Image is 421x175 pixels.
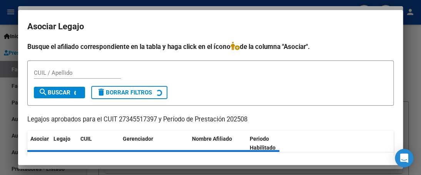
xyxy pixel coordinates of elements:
h4: Busque el afiliado correspondiente en la tabla y haga click en el ícono de la columna "Asociar". [27,42,394,52]
span: CUIL [80,136,92,142]
div: Open Intercom Messenger [395,149,413,167]
datatable-header-cell: Nombre Afiliado [189,131,247,156]
p: Legajos aprobados para el CUIT 27345517397 y Período de Prestación 202508 [27,115,394,125]
span: Periodo Habilitado [250,136,276,151]
span: Nombre Afiliado [192,136,232,142]
div: 0 registros [27,152,394,172]
button: Buscar [34,87,85,98]
datatable-header-cell: Periodo Habilitado [247,131,299,156]
span: Gerenciador [123,136,153,142]
span: Borrar Filtros [97,89,152,96]
span: Asociar [30,136,49,142]
span: Legajo [53,136,70,142]
h2: Asociar Legajo [27,19,394,34]
datatable-header-cell: CUIL [77,131,120,156]
span: Buscar [38,89,70,96]
datatable-header-cell: Gerenciador [120,131,189,156]
datatable-header-cell: Asociar [27,131,50,156]
datatable-header-cell: Legajo [50,131,77,156]
button: Borrar Filtros [91,86,167,99]
mat-icon: delete [97,87,106,97]
mat-icon: search [38,87,48,97]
